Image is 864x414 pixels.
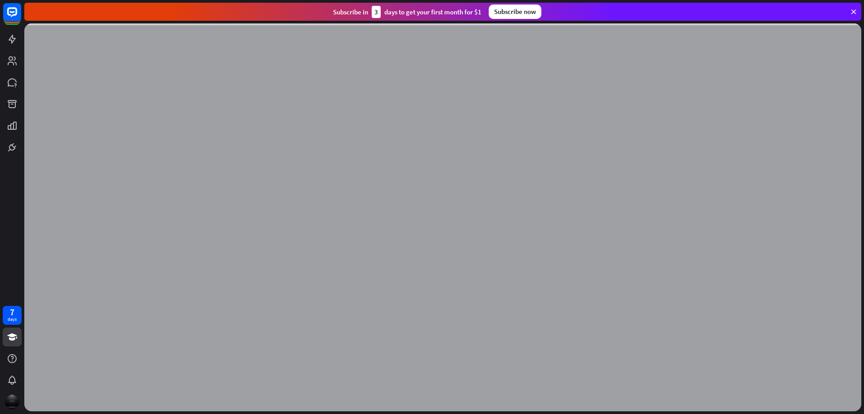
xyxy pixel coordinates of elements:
div: 3 [372,6,381,18]
div: Subscribe now [489,5,541,19]
div: 7 [10,308,14,316]
a: 7 days [3,306,22,325]
div: Subscribe in days to get your first month for $1 [333,6,481,18]
div: days [8,316,17,323]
